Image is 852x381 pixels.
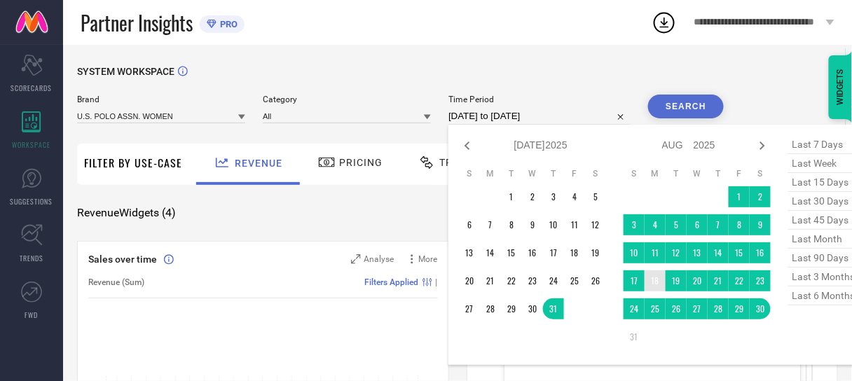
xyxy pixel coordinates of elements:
[624,326,645,347] td: Sun Aug 31 2025
[480,168,501,179] th: Monday
[687,298,708,319] td: Wed Aug 27 2025
[729,270,750,291] td: Fri Aug 22 2025
[501,168,522,179] th: Tuesday
[564,186,585,207] td: Fri Jul 04 2025
[501,242,522,263] td: Tue Jul 15 2025
[687,270,708,291] td: Wed Aug 20 2025
[351,254,361,264] svg: Zoom
[480,242,501,263] td: Mon Jul 14 2025
[645,168,666,179] th: Monday
[624,270,645,291] td: Sun Aug 17 2025
[645,298,666,319] td: Mon Aug 25 2025
[708,270,729,291] td: Thu Aug 21 2025
[480,270,501,291] td: Mon Jul 21 2025
[687,242,708,263] td: Wed Aug 13 2025
[750,270,771,291] td: Sat Aug 23 2025
[564,214,585,235] td: Fri Jul 11 2025
[564,242,585,263] td: Fri Jul 18 2025
[585,242,606,263] td: Sat Jul 19 2025
[564,270,585,291] td: Fri Jul 25 2025
[585,270,606,291] td: Sat Jul 26 2025
[77,95,245,104] span: Brand
[448,95,631,104] span: Time Period
[645,242,666,263] td: Mon Aug 11 2025
[501,214,522,235] td: Tue Jul 08 2025
[585,168,606,179] th: Saturday
[364,254,394,264] span: Analyse
[459,214,480,235] td: Sun Jul 06 2025
[645,214,666,235] td: Mon Aug 04 2025
[522,168,543,179] th: Wednesday
[77,206,176,220] span: Revenue Widgets ( 4 )
[750,242,771,263] td: Sat Aug 16 2025
[585,214,606,235] td: Sat Jul 12 2025
[754,137,771,154] div: Next month
[459,168,480,179] th: Sunday
[84,154,182,171] span: Filter By Use-Case
[543,298,564,319] td: Thu Jul 31 2025
[13,139,51,150] span: WORKSPACE
[666,214,687,235] td: Tue Aug 05 2025
[459,298,480,319] td: Sun Jul 27 2025
[648,95,724,118] button: Search
[480,214,501,235] td: Mon Jul 07 2025
[480,298,501,319] td: Mon Jul 28 2025
[624,168,645,179] th: Sunday
[11,83,53,93] span: SCORECARDS
[750,214,771,235] td: Sat Aug 09 2025
[25,310,39,320] span: FWD
[585,186,606,207] td: Sat Jul 05 2025
[564,168,585,179] th: Friday
[419,254,438,264] span: More
[543,168,564,179] th: Thursday
[652,10,677,35] div: Open download list
[729,242,750,263] td: Fri Aug 15 2025
[339,157,383,168] span: Pricing
[11,196,53,207] span: SUGGESTIONS
[365,277,419,287] span: Filters Applied
[708,214,729,235] td: Thu Aug 07 2025
[645,270,666,291] td: Mon Aug 18 2025
[522,242,543,263] td: Wed Jul 16 2025
[217,19,238,29] span: PRO
[729,168,750,179] th: Friday
[436,277,438,287] span: |
[666,242,687,263] td: Tue Aug 12 2025
[522,298,543,319] td: Wed Jul 30 2025
[708,298,729,319] td: Thu Aug 28 2025
[439,157,483,168] span: Traffic
[459,270,480,291] td: Sun Jul 20 2025
[81,8,193,37] span: Partner Insights
[687,214,708,235] td: Wed Aug 06 2025
[459,137,476,154] div: Previous month
[501,298,522,319] td: Tue Jul 29 2025
[729,214,750,235] td: Fri Aug 08 2025
[543,214,564,235] td: Thu Jul 10 2025
[708,168,729,179] th: Thursday
[750,186,771,207] td: Sat Aug 02 2025
[729,298,750,319] td: Fri Aug 29 2025
[543,186,564,207] td: Thu Jul 03 2025
[459,242,480,263] td: Sun Jul 13 2025
[88,254,157,265] span: Sales over time
[88,277,144,287] span: Revenue (Sum)
[624,214,645,235] td: Sun Aug 03 2025
[687,168,708,179] th: Wednesday
[543,270,564,291] td: Thu Jul 24 2025
[263,95,431,104] span: Category
[77,66,174,77] span: SYSTEM WORKSPACE
[543,242,564,263] td: Thu Jul 17 2025
[522,186,543,207] td: Wed Jul 02 2025
[666,298,687,319] td: Tue Aug 26 2025
[501,270,522,291] td: Tue Jul 22 2025
[235,158,282,169] span: Revenue
[624,242,645,263] td: Sun Aug 10 2025
[522,214,543,235] td: Wed Jul 09 2025
[666,168,687,179] th: Tuesday
[750,298,771,319] td: Sat Aug 30 2025
[750,168,771,179] th: Saturday
[729,186,750,207] td: Fri Aug 01 2025
[448,108,631,125] input: Select time period
[666,270,687,291] td: Tue Aug 19 2025
[501,186,522,207] td: Tue Jul 01 2025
